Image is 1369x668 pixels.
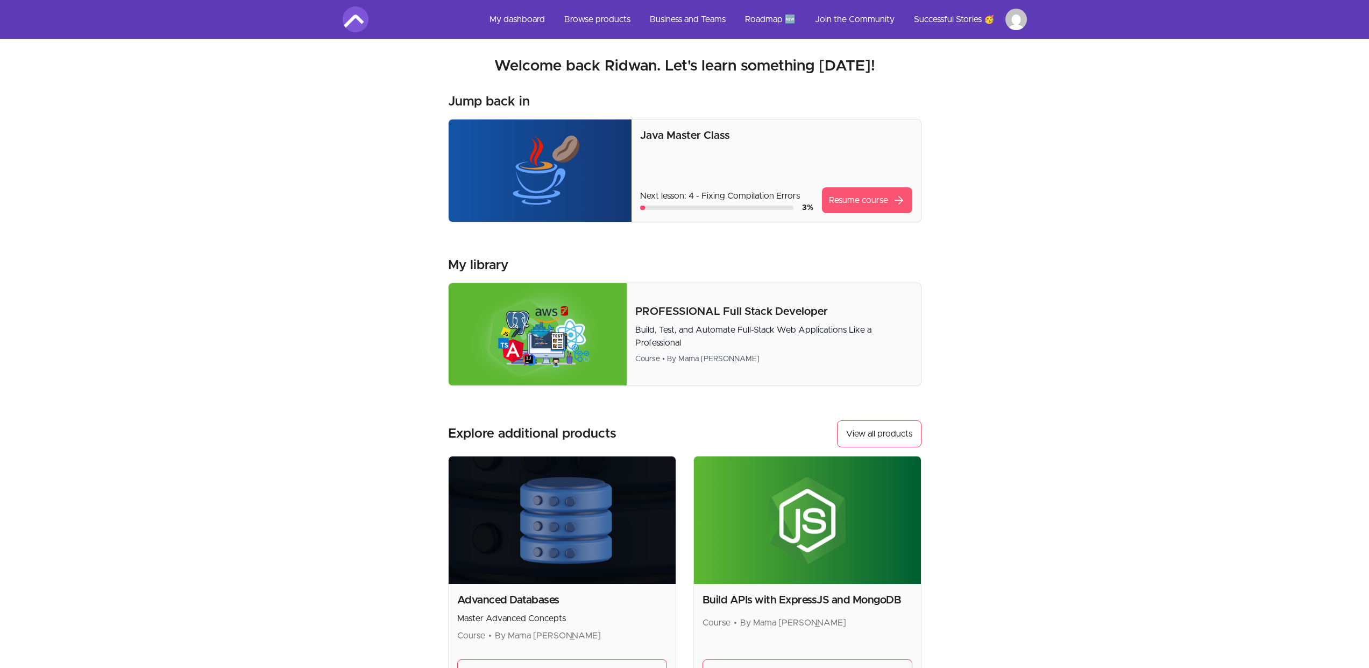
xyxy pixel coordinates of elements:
[892,194,905,207] span: arrow_forward
[635,354,912,364] div: Course • By Mama [PERSON_NAME]
[457,593,667,608] h2: Advanced Databases
[343,6,368,32] img: Amigoscode logo
[343,57,1027,76] h2: Welcome back Ridwan. Let's learn something [DATE]!
[822,187,912,213] a: Resume coursearrow_forward
[449,119,632,222] img: Product image for Java Master Class
[640,206,793,210] div: Course progress
[635,304,912,319] p: PROFESSIONAL Full Stack Developer
[556,6,639,32] a: Browse products
[448,257,508,274] h3: My library
[640,189,813,202] p: Next lesson: 4 - Fixing Compilation Errors
[488,631,492,640] span: •
[481,6,1027,32] nav: Main
[703,593,912,608] h2: Build APIs with ExpressJS and MongoDB
[837,420,921,447] a: View all products
[635,324,912,349] p: Build, Test, and Automate Full-Stack Web Applications Like a Professional
[457,631,485,640] span: Course
[802,204,813,212] span: 3 %
[448,425,616,442] h3: Explore additional products
[448,283,921,386] a: Product image for PROFESSIONAL Full Stack DeveloperPROFESSIONAL Full Stack DeveloperBuild, Test, ...
[806,6,903,32] a: Join the Community
[449,283,627,385] img: Product image for PROFESSIONAL Full Stack Developer
[1005,9,1027,30] img: Profile image for Ridwan Khondaker
[457,612,667,625] p: Master Advanced Concepts
[640,128,912,143] p: Java Master Class
[641,6,734,32] a: Business and Teams
[448,93,530,110] h3: Jump back in
[905,6,1003,32] a: Successful Stories 🥳
[449,456,676,584] img: Product image for Advanced Databases
[734,618,737,627] span: •
[481,6,554,32] a: My dashboard
[740,618,846,627] span: By Mama [PERSON_NAME]
[703,618,730,627] span: Course
[495,631,601,640] span: By Mama [PERSON_NAME]
[694,456,921,584] img: Product image for Build APIs with ExpressJS and MongoDB
[736,6,804,32] a: Roadmap 🆕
